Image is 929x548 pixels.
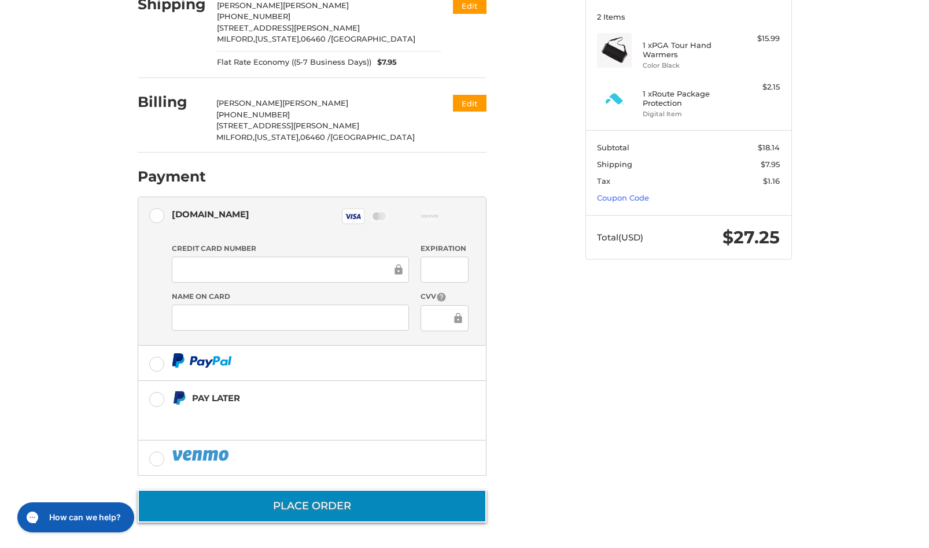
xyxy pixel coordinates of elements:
span: $1.16 [763,176,780,186]
img: PayPal icon [172,353,232,368]
span: [GEOGRAPHIC_DATA] [331,34,415,43]
h2: Payment [138,168,206,186]
span: $27.25 [722,227,780,248]
label: Expiration [421,243,469,254]
li: Color Black [643,61,731,71]
span: [PHONE_NUMBER] [216,110,290,119]
span: $18.14 [758,143,780,152]
h4: 1 x PGA Tour Hand Warmers [643,40,731,60]
button: Place Order [138,490,486,523]
span: $7.95 [371,57,397,68]
span: [PERSON_NAME] [217,1,283,10]
span: 06460 / [301,34,331,43]
a: Coupon Code [597,193,649,202]
h2: Billing [138,93,205,111]
span: [PERSON_NAME] [283,1,349,10]
span: Shipping [597,160,632,169]
div: Pay Later [192,388,414,408]
h3: 2 Items [597,12,780,21]
iframe: PayPal Message 1 [172,408,414,426]
span: [STREET_ADDRESS][PERSON_NAME] [217,23,360,32]
h4: 1 x Route Package Protection [643,89,731,108]
img: PayPal icon [172,448,231,462]
iframe: Gorgias live chat messenger [12,498,138,536]
button: Edit [453,95,486,112]
span: [US_STATE], [255,34,301,43]
span: $7.95 [761,160,780,169]
li: Digital Item [643,109,731,119]
span: MILFORD, [217,34,255,43]
span: [STREET_ADDRESS][PERSON_NAME] [216,121,359,130]
label: Credit Card Number [172,243,409,254]
span: [PHONE_NUMBER] [217,12,290,21]
div: [DOMAIN_NAME] [172,205,249,224]
span: [US_STATE], [255,132,300,142]
span: MILFORD, [216,132,255,142]
div: $2.15 [734,82,780,93]
span: [PERSON_NAME] [282,98,348,108]
label: CVV [421,291,469,302]
span: 06460 / [300,132,330,142]
span: Flat Rate Economy ((5-7 Business Days)) [217,57,371,68]
span: Total (USD) [597,232,643,243]
span: [PERSON_NAME] [216,98,282,108]
span: [GEOGRAPHIC_DATA] [330,132,415,142]
span: Subtotal [597,143,629,152]
img: Pay Later icon [172,391,186,405]
div: $15.99 [734,33,780,45]
label: Name on Card [172,291,409,302]
span: Tax [597,176,610,186]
